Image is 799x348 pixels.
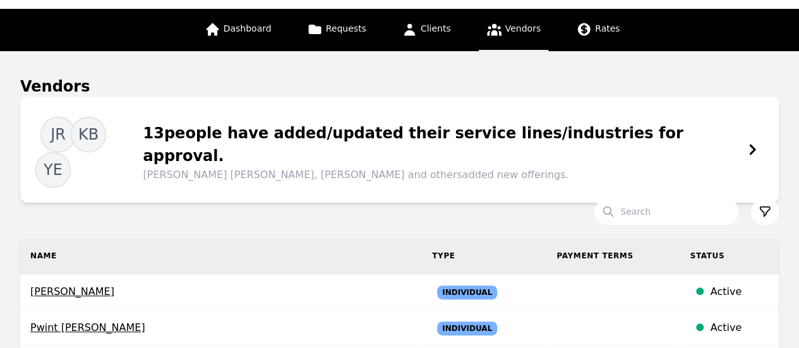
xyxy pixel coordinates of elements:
[594,198,738,225] input: Search
[595,23,620,33] span: Rates
[78,124,99,145] span: KB
[710,320,769,335] div: Active
[20,76,90,97] h1: Vendors
[479,9,548,51] a: Vendors
[30,320,412,335] span: Pwint [PERSON_NAME]
[224,23,272,33] span: Dashboard
[394,9,459,51] a: Clients
[197,9,279,51] a: Dashboard
[421,23,451,33] span: Clients
[326,23,366,33] span: Requests
[437,285,497,299] span: Individual
[751,198,779,225] button: Filter
[299,9,374,51] a: Requests
[51,124,66,145] span: JR
[437,321,497,335] span: Individual
[680,238,779,274] th: Status
[44,160,63,180] span: YE
[143,167,746,183] span: [PERSON_NAME] [PERSON_NAME], [PERSON_NAME] and others added new offerings.
[546,238,680,274] th: Payment Terms
[422,238,546,274] th: Type
[505,23,541,33] span: Vendors
[568,9,627,51] a: Rates
[30,284,412,299] span: [PERSON_NAME]
[133,122,746,183] div: 13 people have added/updated their service lines/industries for approval.
[710,284,769,299] div: Active
[20,238,422,274] th: Name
